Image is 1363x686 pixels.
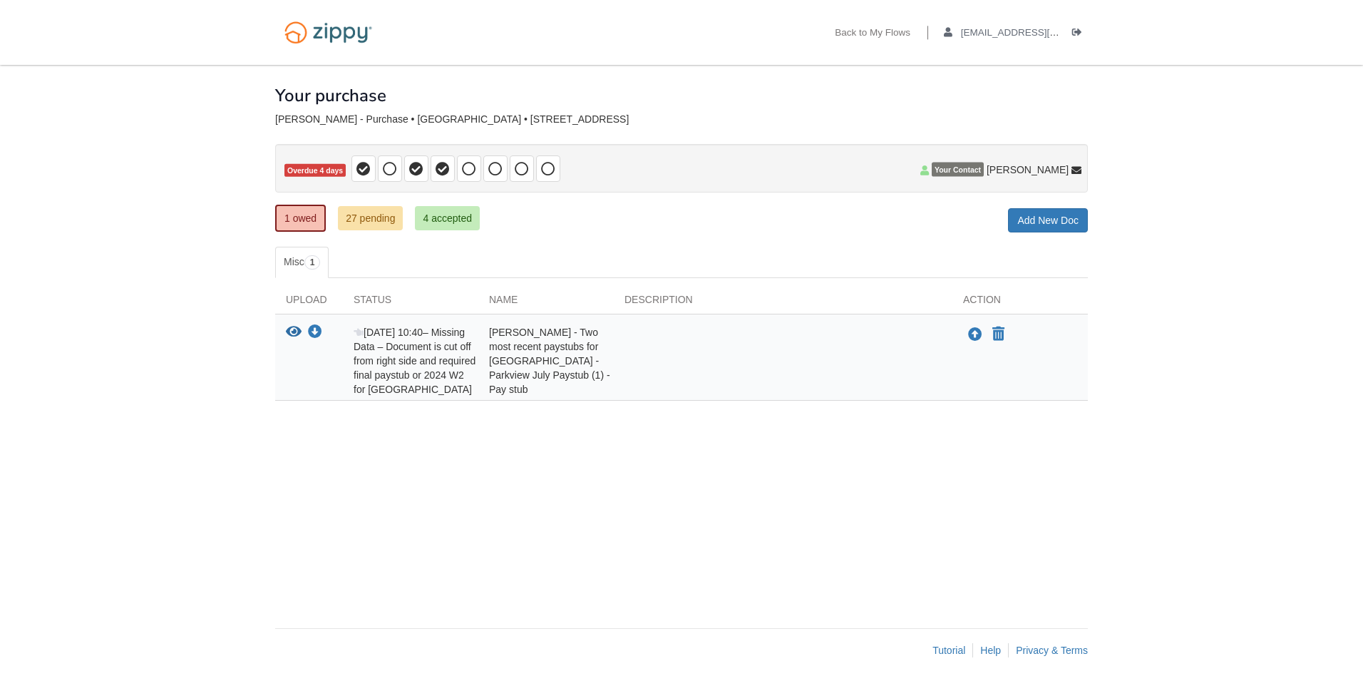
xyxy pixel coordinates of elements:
div: Status [343,292,478,314]
a: Help [980,645,1001,656]
span: [PERSON_NAME] [987,163,1069,177]
button: Upload Sheila Aguilar - Two most recent paystubs for Parkview Hospital - Parkview July Paystub (1... [967,325,984,344]
img: Logo [275,14,381,51]
a: 27 pending [338,206,403,230]
a: Log out [1072,27,1088,41]
button: View Sheila Aguilar - Two most recent paystubs for Parkview Hospital - Parkview July Paystub (1) ... [286,325,302,340]
a: Privacy & Terms [1016,645,1088,656]
a: Misc [275,247,329,278]
div: Description [614,292,952,314]
span: [PERSON_NAME] - Two most recent paystubs for [GEOGRAPHIC_DATA] - Parkview July Paystub (1) - Pay ... [489,327,610,395]
button: Declare Sheila Aguilar - Two most recent paystubs for Parkview Hospital - Parkview July Paystub (... [991,326,1006,343]
span: Your Contact [932,163,984,177]
div: – Missing Data – Document is cut off from right side and required final paystub or 2024 W2 for [G... [343,325,478,396]
a: Back to My Flows [835,27,910,41]
a: 1 owed [275,205,326,232]
a: Tutorial [932,645,965,656]
span: Overdue 4 days [284,164,346,178]
div: [PERSON_NAME] - Purchase • [GEOGRAPHIC_DATA] • [STREET_ADDRESS] [275,113,1088,126]
span: 1 [304,255,321,270]
span: aguilarsheila1@gmail.com [961,27,1124,38]
div: Action [952,292,1088,314]
h1: Your purchase [275,86,386,105]
span: [DATE] 10:40 [354,327,423,338]
a: Add New Doc [1008,208,1088,232]
div: Name [478,292,614,314]
a: 4 accepted [415,206,480,230]
a: edit profile [944,27,1124,41]
div: Upload [275,292,343,314]
a: Download Sheila Aguilar - Two most recent paystubs for Parkview Hospital - Parkview July Paystub ... [308,327,322,339]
